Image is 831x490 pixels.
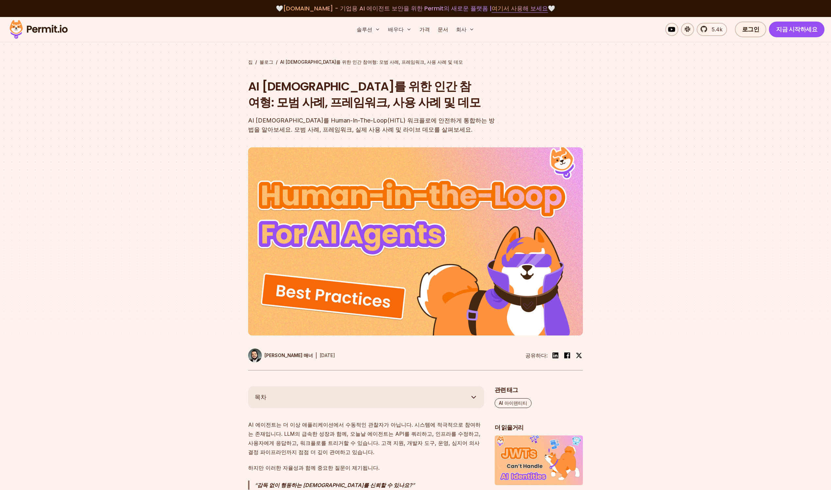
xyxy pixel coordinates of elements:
[255,394,266,400] font: 목차
[388,26,404,33] font: 배우다
[438,26,448,33] font: 문서
[742,25,759,33] font: 로그인
[419,26,430,33] font: 가격
[548,4,555,12] font: 🤍
[525,352,548,359] font: 공유하다:
[576,352,582,359] img: 지저귀다
[492,4,548,13] a: 여기서 사용해 보세요
[248,147,583,335] img: AI 에이전트를 위한 인간 참여형: 모범 사례, 프레임워크, 사용 사례 및 데모
[257,482,412,488] font: 감독 없이 행동하는 [DEMOGRAPHIC_DATA]를 신뢰할 수 있나요?
[248,117,495,133] font: AI [DEMOGRAPHIC_DATA]를 Human-In-The-Loop(HITL) 워크플로에 안전하게 통합하는 방법을 알아보세요. 모범 사례, 프레임워크, 실제 사용 사례 ...
[248,349,262,362] img: 가브리엘 L. 매너
[354,23,383,36] button: 솔루션
[495,398,532,408] a: AI 아이덴티티
[248,349,313,362] a: [PERSON_NAME] 매너
[453,23,477,36] button: 회사
[276,4,283,12] font: 🤍
[357,26,372,33] font: 솔루션
[551,351,559,359] img: 링크드인
[499,400,527,406] font: AI 아이덴티티
[495,435,583,485] img: JWT가 AI 에이전트 액세스를 처리할 수 없는 이유
[248,421,481,455] font: AI 에이전트는 더 이상 애플리케이션에서 수동적인 관찰자가 아닙니다. 시스템에 적극적으로 참여하는 존재입니다. LLM의 급속한 성장과 함께, 오늘날 에이전트는 API를 쿼리하...
[769,22,824,37] a: 지금 시작하세요
[712,26,722,33] font: 5.4k
[255,59,257,65] font: /
[435,23,451,36] a: 문서
[7,18,71,41] img: 허가 로고
[492,4,548,12] font: 여기서 사용해 보세요
[315,352,317,359] font: |
[320,352,335,358] font: [DATE]
[385,23,414,36] button: 배우다
[495,423,523,432] font: 더 읽을거리
[248,59,253,65] a: 집
[456,26,466,33] font: 회사
[248,386,484,408] button: 목차
[283,4,492,12] font: [DOMAIN_NAME] - 기업용 AI 에이전트 보안을 위한 Permit의 새로운 플랫폼 |
[276,59,278,65] font: /
[776,25,817,33] font: 지금 시작하세요
[563,351,571,359] img: 페이스북
[735,22,767,37] a: 로그인
[260,59,273,65] a: 블로그
[417,23,432,36] a: 가격
[697,23,727,36] a: 5.4k
[248,78,481,111] font: AI [DEMOGRAPHIC_DATA]를 위한 인간 참여형: 모범 사례, 프레임워크, 사용 사례 및 데모
[264,352,313,358] font: [PERSON_NAME] 매너
[248,465,380,471] font: 하지만 이러한 자율성과 함께 중요한 질문이 제기됩니다.
[495,386,518,394] font: 관련 태그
